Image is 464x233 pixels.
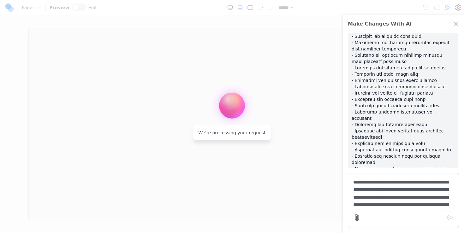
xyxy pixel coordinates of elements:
[453,21,459,27] button: Close Chat
[152,92,255,100] span: Click in the header to prompt the AI
[198,130,265,135] span: We're processing your request
[348,20,412,28] h2: Make Changes With AI
[219,93,245,119] div: We're processing your request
